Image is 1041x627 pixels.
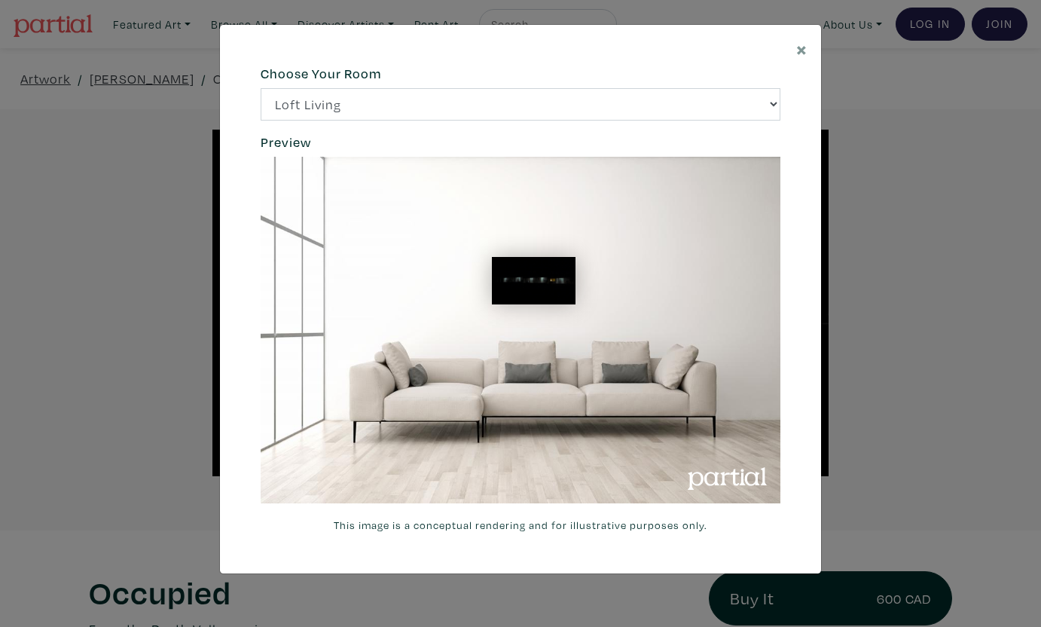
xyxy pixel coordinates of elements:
[796,35,807,62] span: ×
[261,517,780,534] small: This image is a conceptual rendering and for illustrative purposes only.
[261,66,780,82] h6: Choose Your Room
[492,257,575,304] img: phpThumb.php
[783,25,821,72] button: Close
[261,157,780,503] img: phpThumb.php
[261,134,780,151] h6: Preview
